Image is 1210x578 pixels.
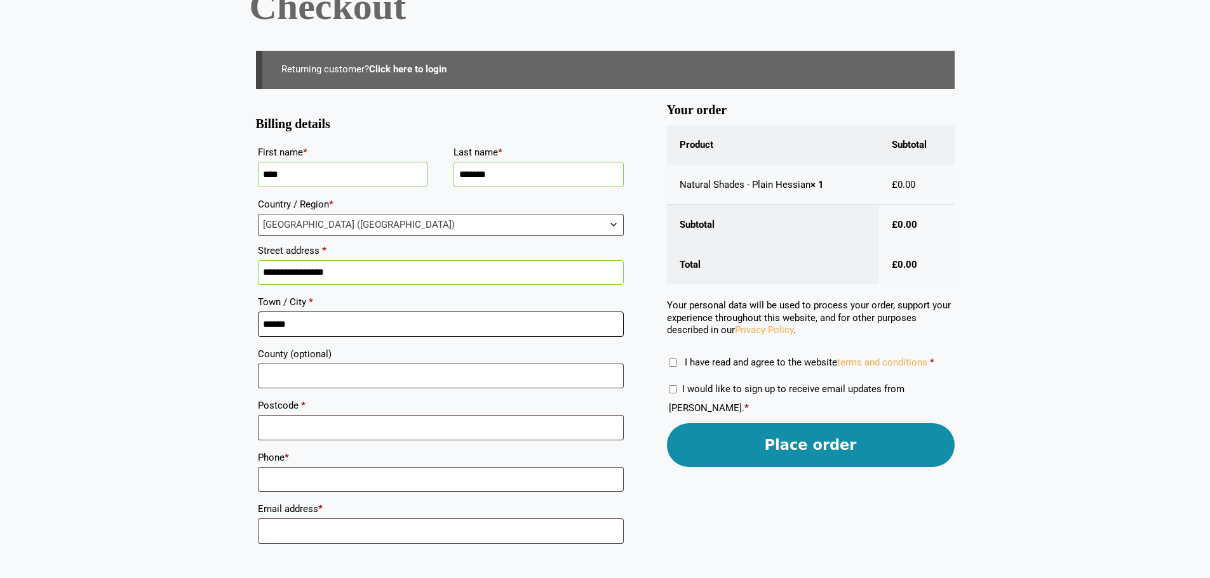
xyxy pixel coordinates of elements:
[258,195,624,214] label: Country / Region
[669,383,904,414] label: I would like to sign up to receive email updates from [PERSON_NAME].
[258,499,624,518] label: Email address
[667,108,955,113] h3: Your order
[290,348,332,360] span: (optional)
[258,241,624,260] label: Street address
[685,357,927,368] span: I have read and agree to the website
[258,214,624,236] span: Country / Region
[837,357,927,368] a: terms and conditions
[892,179,915,190] bdi: 0.00
[256,51,955,89] div: Returning customer?
[258,345,624,364] label: County
[892,259,917,270] bdi: 0.00
[258,143,428,162] label: First name
[669,385,677,393] input: I would like to sign up to receive email updates from [PERSON_NAME].
[667,245,879,285] th: Total
[667,165,879,206] td: Natural Shades - Plain Hessian
[258,292,624,312] label: Town / City
[258,448,624,467] label: Phone
[810,179,824,190] strong: × 1
[259,214,623,235] span: United Kingdom (UK)
[735,324,793,336] a: Privacy Policy
[258,396,624,415] label: Postcode
[667,423,955,467] button: Place order
[892,179,897,190] span: £
[454,143,624,162] label: Last name
[669,358,677,367] input: I have read and agree to the websiteterms and conditions *
[892,219,917,230] bdi: 0.00
[879,125,955,165] th: Subtotal
[892,219,897,230] span: £
[256,122,626,127] h3: Billing details
[369,63,447,75] a: Click here to login
[667,125,879,165] th: Product
[930,357,934,368] abbr: required
[892,259,897,270] span: £
[667,205,879,245] th: Subtotal
[667,299,955,337] p: Your personal data will be used to process your order, support your experience throughout this we...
